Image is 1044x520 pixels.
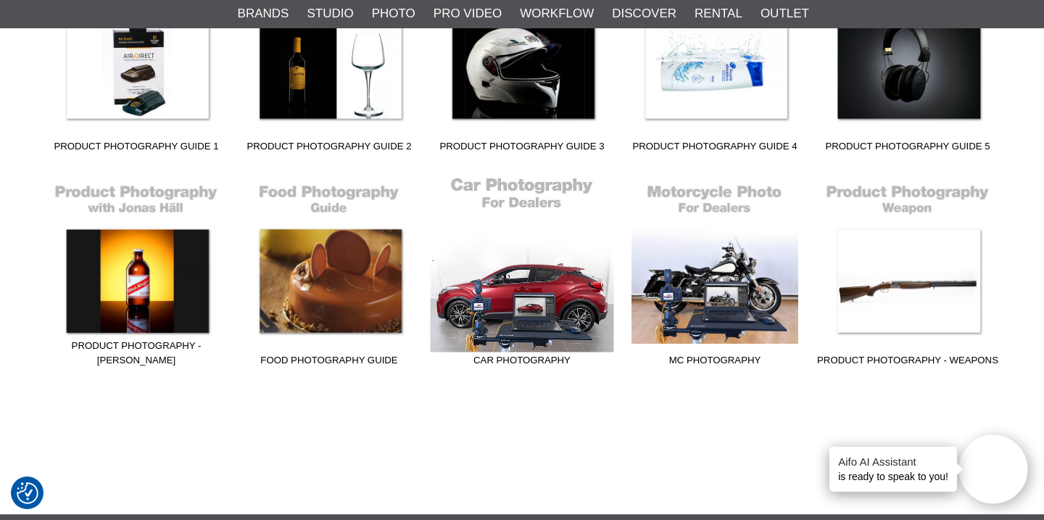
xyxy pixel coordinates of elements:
span: Food Photography Guide [233,353,426,373]
a: Studio [307,4,353,23]
a: Product Photography - [PERSON_NAME] [40,177,233,373]
a: Discover [612,4,676,23]
a: Pro Video [434,4,502,23]
a: Workflow [520,4,594,23]
img: Revisit consent button [17,482,38,504]
span: Product Photography Guide 5 [811,139,1004,159]
span: Product Photography Guide 3 [426,139,618,159]
a: Photo [372,4,415,23]
span: Car Photography [426,353,618,373]
a: Brands [238,4,289,23]
a: Product photography - Weapons [811,177,1004,373]
a: MC Photography [618,177,811,373]
a: Rental [695,4,742,23]
a: Outlet [761,4,809,23]
span: Product Photography Guide 4 [618,139,811,159]
button: Consent Preferences [17,480,38,506]
a: Food Photography Guide [233,177,426,373]
span: Product Photography - [PERSON_NAME] [40,339,233,373]
span: MC Photography [618,353,811,373]
h4: Aifo AI Assistant [838,454,948,469]
span: Product Photography Guide 1 [40,139,233,159]
span: Product Photography Guide 2 [233,139,426,159]
a: Car Photography [426,177,618,373]
span: Product photography - Weapons [811,353,1004,373]
div: is ready to speak to you! [829,447,957,492]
